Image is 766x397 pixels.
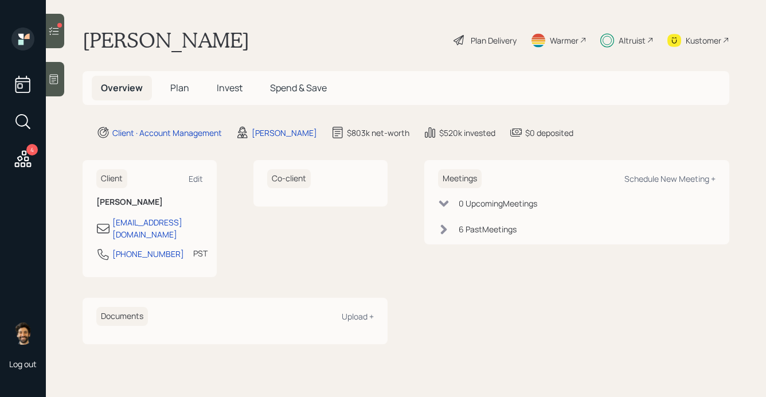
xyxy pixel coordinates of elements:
div: $520k invested [439,127,495,139]
span: Plan [170,81,189,94]
div: 4 [26,144,38,155]
div: 0 Upcoming Meeting s [459,197,537,209]
h1: [PERSON_NAME] [83,28,249,53]
div: Log out [9,359,37,369]
div: Kustomer [686,34,721,46]
div: Client · Account Management [112,127,222,139]
div: 6 Past Meeting s [459,223,517,235]
span: Spend & Save [270,81,327,94]
div: Schedule New Meeting + [624,173,716,184]
h6: Documents [96,307,148,326]
h6: [PERSON_NAME] [96,197,203,207]
div: [EMAIL_ADDRESS][DOMAIN_NAME] [112,216,203,240]
div: [PERSON_NAME] [252,127,317,139]
div: Plan Delivery [471,34,517,46]
img: eric-schwartz-headshot.png [11,322,34,345]
h6: Meetings [438,169,482,188]
div: $803k net-worth [347,127,409,139]
div: PST [193,247,208,259]
h6: Client [96,169,127,188]
span: Invest [217,81,243,94]
div: $0 deposited [525,127,573,139]
div: Edit [189,173,203,184]
div: [PHONE_NUMBER] [112,248,184,260]
div: Warmer [550,34,579,46]
h6: Co-client [267,169,311,188]
span: Overview [101,81,143,94]
div: Upload + [342,311,374,322]
div: Altruist [619,34,646,46]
